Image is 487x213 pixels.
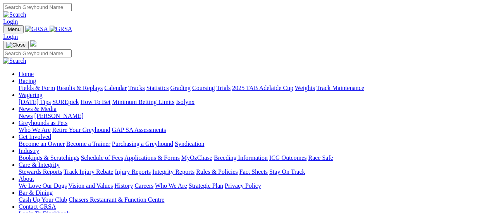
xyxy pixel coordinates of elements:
[19,126,484,133] div: Greyhounds as Pets
[19,168,484,175] div: Care & Integrity
[269,154,306,161] a: ICG Outcomes
[152,168,194,175] a: Integrity Reports
[25,26,48,33] img: GRSA
[19,85,484,92] div: Racing
[115,168,151,175] a: Injury Reports
[170,85,191,91] a: Grading
[6,42,26,48] img: Close
[19,203,56,210] a: Contact GRSA
[69,196,164,203] a: Chasers Restaurant & Function Centre
[269,168,305,175] a: Stay On Track
[181,154,212,161] a: MyOzChase
[64,168,113,175] a: Track Injury Rebate
[19,78,36,84] a: Racing
[295,85,315,91] a: Weights
[19,119,67,126] a: Greyhounds as Pets
[50,26,72,33] img: GRSA
[19,154,484,161] div: Industry
[19,99,51,105] a: [DATE] Tips
[3,25,24,33] button: Toggle navigation
[189,182,223,189] a: Strategic Plan
[114,182,133,189] a: History
[112,126,166,133] a: GAP SA Assessments
[66,140,110,147] a: Become a Trainer
[112,140,173,147] a: Purchasing a Greyhound
[3,41,29,49] button: Toggle navigation
[8,26,21,32] span: Menu
[3,33,18,40] a: Login
[232,85,293,91] a: 2025 TAB Adelaide Cup
[19,113,484,119] div: News & Media
[19,161,60,168] a: Care & Integrity
[19,196,67,203] a: Cash Up Your Club
[81,154,123,161] a: Schedule of Fees
[112,99,174,105] a: Minimum Betting Limits
[3,3,72,11] input: Search
[19,182,484,189] div: About
[19,126,51,133] a: Who We Are
[155,182,187,189] a: Who We Are
[19,106,57,112] a: News & Media
[19,196,484,203] div: Bar & Dining
[19,175,34,182] a: About
[134,182,153,189] a: Careers
[19,85,55,91] a: Fields & Form
[19,189,53,196] a: Bar & Dining
[124,154,180,161] a: Applications & Forms
[176,99,194,105] a: Isolynx
[3,57,26,64] img: Search
[19,133,51,140] a: Get Involved
[52,99,79,105] a: SUREpick
[19,113,33,119] a: News
[308,154,333,161] a: Race Safe
[57,85,103,91] a: Results & Replays
[68,182,113,189] a: Vision and Values
[30,40,36,47] img: logo-grsa-white.png
[3,11,26,18] img: Search
[19,71,34,77] a: Home
[225,182,261,189] a: Privacy Policy
[146,85,169,91] a: Statistics
[34,113,83,119] a: [PERSON_NAME]
[19,140,484,147] div: Get Involved
[52,126,110,133] a: Retire Your Greyhound
[104,85,127,91] a: Calendar
[3,49,72,57] input: Search
[19,182,67,189] a: We Love Our Dogs
[175,140,204,147] a: Syndication
[19,99,484,106] div: Wagering
[19,92,43,98] a: Wagering
[128,85,145,91] a: Tracks
[19,154,79,161] a: Bookings & Scratchings
[19,168,62,175] a: Stewards Reports
[192,85,215,91] a: Coursing
[19,140,65,147] a: Become an Owner
[19,147,39,154] a: Industry
[3,18,18,25] a: Login
[214,154,268,161] a: Breeding Information
[317,85,364,91] a: Track Maintenance
[216,85,231,91] a: Trials
[196,168,238,175] a: Rules & Policies
[239,168,268,175] a: Fact Sheets
[81,99,111,105] a: How To Bet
